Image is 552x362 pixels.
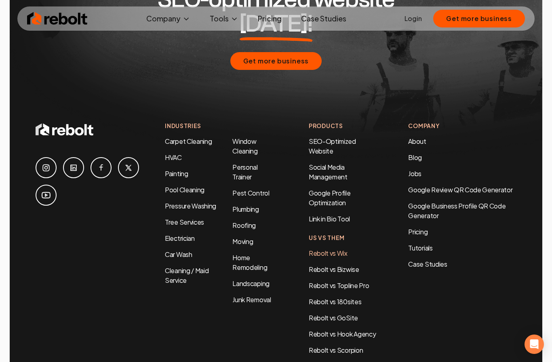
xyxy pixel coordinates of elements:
[203,11,245,27] button: Tools
[408,137,426,145] a: About
[408,185,512,194] a: Google Review QR Code Generator
[165,202,216,210] a: Pressure Washing
[165,122,276,130] h4: Industries
[165,153,182,162] a: HVAC
[165,185,204,194] a: Pool Cleaning
[240,12,313,36] span: [DATE]!
[309,215,350,223] a: Link in Bio Tool
[27,11,88,27] img: Rebolt Logo
[309,281,369,290] a: Rebolt vs Topline Pro
[309,297,361,306] a: Rebolt vs 180sites
[232,137,257,155] a: Window Cleaning
[408,122,516,130] h4: Company
[309,314,358,322] a: Rebolt vs GoSite
[165,169,188,178] a: Painting
[309,265,359,274] a: Rebolt vs Bizwise
[232,163,257,181] a: Personal Trainer
[408,169,421,178] a: Jobs
[309,346,363,354] a: Rebolt vs Scorpion
[232,237,253,246] a: Moving
[165,218,204,226] a: Tree Services
[408,153,422,162] a: Blog
[408,243,516,253] a: Tutorials
[232,205,259,213] a: Plumbing
[408,202,506,220] a: Google Business Profile QR Code Generator
[232,295,271,304] a: Junk Removal
[165,137,212,145] a: Carpet Cleaning
[309,122,376,130] h4: Products
[309,137,356,155] a: SEO-Optimized Website
[230,52,322,70] button: Get more business
[309,163,348,181] a: Social Media Management
[408,227,516,237] a: Pricing
[232,221,256,229] a: Roofing
[309,330,376,338] a: Rebolt vs Hook Agency
[295,11,353,27] a: Case Studies
[232,279,269,288] a: Landscaping
[309,189,351,207] a: Google Profile Optimization
[405,14,422,23] a: Login
[408,259,516,269] a: Case Studies
[165,250,192,259] a: Car Wash
[140,11,197,27] button: Company
[525,335,544,354] div: Open Intercom Messenger
[232,189,269,197] a: Pest Control
[433,10,525,27] button: Get more business
[165,234,194,242] a: Electrician
[165,266,209,284] a: Cleaning / Maid Service
[309,234,376,242] h4: Us Vs Them
[251,11,288,27] a: Pricing
[232,253,267,271] a: Home Remodeling
[309,249,348,257] a: Rebolt vs Wix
